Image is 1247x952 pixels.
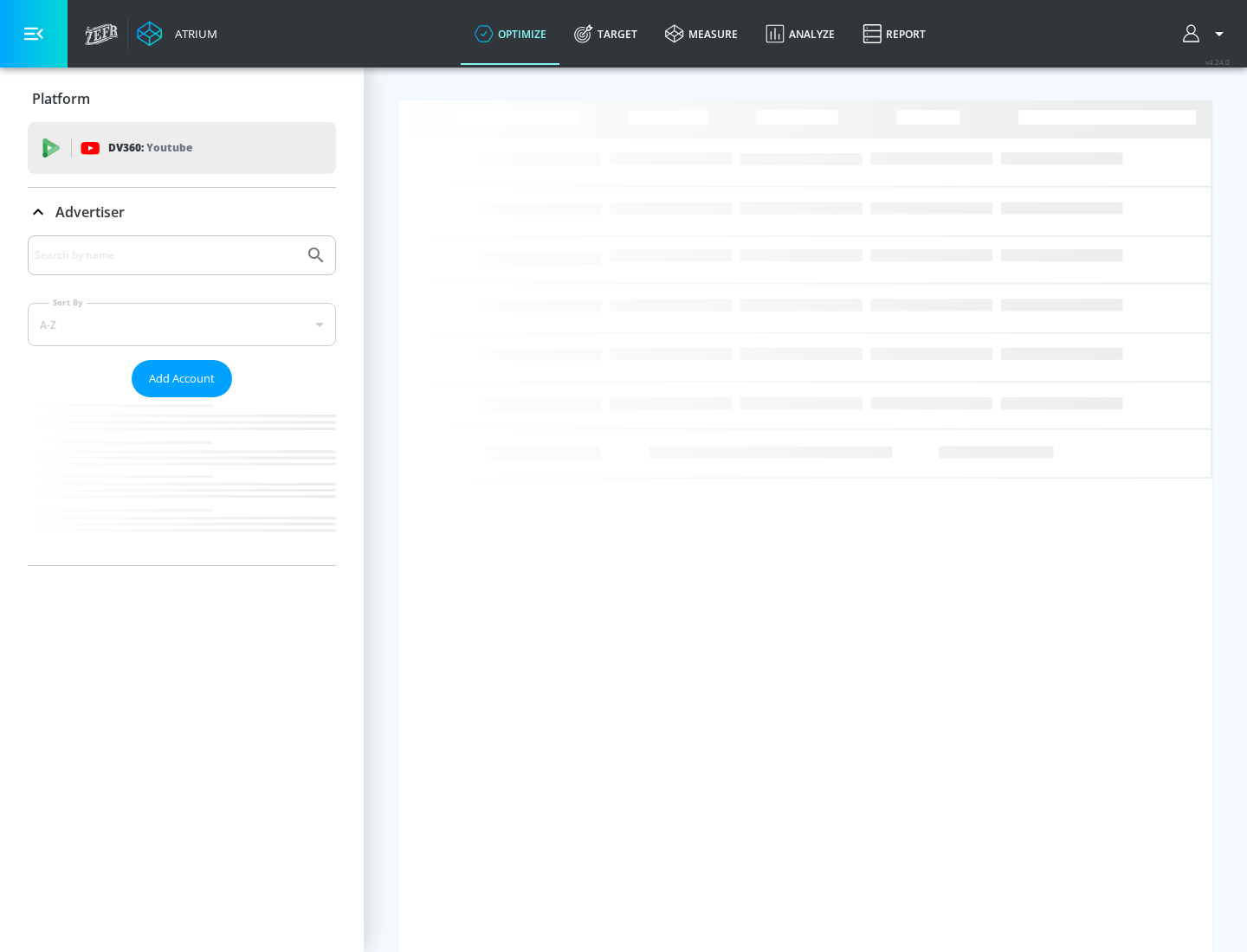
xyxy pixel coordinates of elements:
a: Report [849,3,940,65]
label: Sort By [49,297,87,308]
a: Atrium [137,21,217,47]
button: Add Account [132,360,232,397]
a: optimize [461,3,560,65]
div: Atrium [168,26,217,42]
p: Platform [32,89,90,108]
div: DV360: Youtube [28,122,336,174]
input: Search by name [35,244,297,267]
a: Target [560,3,651,65]
div: Platform [28,74,336,123]
p: Youtube [146,138,192,157]
div: Advertiser [28,188,336,236]
a: measure [651,3,752,65]
a: Analyze [752,3,849,65]
p: Advertiser [55,203,125,222]
div: A-Z [28,303,336,346]
nav: list of Advertiser [28,397,336,565]
div: Advertiser [28,235,336,565]
span: Add Account [149,369,215,389]
span: v 4.24.0 [1205,57,1230,67]
p: DV360: [108,138,192,158]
